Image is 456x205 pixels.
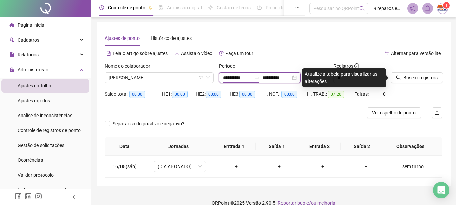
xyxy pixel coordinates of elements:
div: HE 3: [230,90,263,98]
span: 00:00 [239,91,255,98]
span: (DIA ABONADO) [158,161,202,172]
th: Observações [383,137,437,156]
span: dashboard [257,5,262,10]
span: Faltas: [354,91,370,97]
span: Controle de registros de ponto [18,128,81,133]
img: 90218 [437,3,448,14]
span: Separar saldo positivo e negativo? [110,120,187,127]
span: instagram [35,193,42,200]
span: upload [434,110,440,116]
span: Ajustes rápidos [18,98,50,103]
span: swap-right [254,75,260,80]
span: ANTONY VIEIRA DOS SANTOS [109,73,210,83]
span: lock [9,67,14,72]
label: Período [219,62,240,70]
button: Ver espelho de ponto [367,107,421,118]
span: Cadastros [18,37,39,43]
div: H. NOT.: [263,90,307,98]
span: user-add [9,37,14,42]
th: Saída 2 [341,137,383,156]
span: linkedin [25,193,32,200]
div: sem turno [393,163,433,170]
span: search [396,75,401,80]
span: Painel do DP [266,5,292,10]
span: search [359,6,365,11]
span: Observações [389,143,432,150]
span: swap [384,51,389,56]
span: file-text [106,51,111,56]
span: file-done [158,5,163,10]
span: info-circle [354,63,359,68]
span: I9 reparos em Containers [372,5,403,12]
div: + [350,163,382,170]
th: Entrada 1 [213,137,256,156]
span: notification [410,5,416,11]
div: HE 2: [196,90,230,98]
span: 16/08(sáb) [113,164,137,169]
th: Data [105,137,144,156]
span: 00:00 [172,91,188,98]
span: to [254,75,260,80]
span: Página inicial [18,22,45,28]
div: + [220,163,252,170]
span: Ajustes da folha [18,83,51,88]
span: Alternar para versão lite [391,51,441,56]
span: youtube [175,51,179,56]
span: pushpin [148,6,152,10]
span: 00:00 [281,91,297,98]
span: Validar protocolo [18,172,54,178]
span: Buscar registros [403,74,438,81]
th: Saída 1 [256,137,298,156]
span: Histórico de ajustes [151,35,192,41]
span: file [9,52,14,57]
span: facebook [15,193,22,200]
span: 0 [383,91,386,97]
span: 00:00 [129,91,145,98]
div: + [306,163,339,170]
span: down [206,76,210,80]
span: bell [425,5,431,11]
button: Buscar registros [391,72,443,83]
div: Open Intercom Messenger [433,182,449,198]
label: Nome do colaborador [105,62,155,70]
span: history [219,51,224,56]
span: Leia o artigo sobre ajustes [113,51,168,56]
span: Gestão de solicitações [18,143,64,148]
span: Link para registro rápido [18,187,69,193]
span: Administração [18,67,48,72]
span: Assista o vídeo [181,51,212,56]
span: Relatórios [18,52,39,57]
div: H. TRAB.: [307,90,354,98]
span: left [72,195,76,199]
span: Faça um tour [225,51,253,56]
span: Análise de inconsistências [18,113,72,118]
span: Controle de ponto [108,5,145,10]
span: sun [208,5,213,10]
div: Saldo total: [105,90,162,98]
th: Jornadas [144,137,213,156]
span: Ajustes de ponto [105,35,140,41]
span: ellipsis [295,5,300,10]
sup: Atualize o seu contato no menu Meus Dados [443,2,450,9]
span: filter [199,76,203,80]
span: 07:20 [328,91,344,98]
span: clock-circle [99,5,104,10]
span: Ocorrências [18,157,43,163]
span: home [9,23,14,27]
span: 00:00 [206,91,221,98]
div: Atualize a tabela para visualizar as alterações [302,68,386,87]
span: Registros [333,62,359,70]
div: + [263,163,296,170]
span: Admissão digital [167,5,202,10]
th: Entrada 2 [298,137,341,156]
span: Gestão de férias [217,5,251,10]
span: 1 [445,3,448,8]
span: Ver espelho de ponto [372,109,416,117]
div: HE 1: [162,90,196,98]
